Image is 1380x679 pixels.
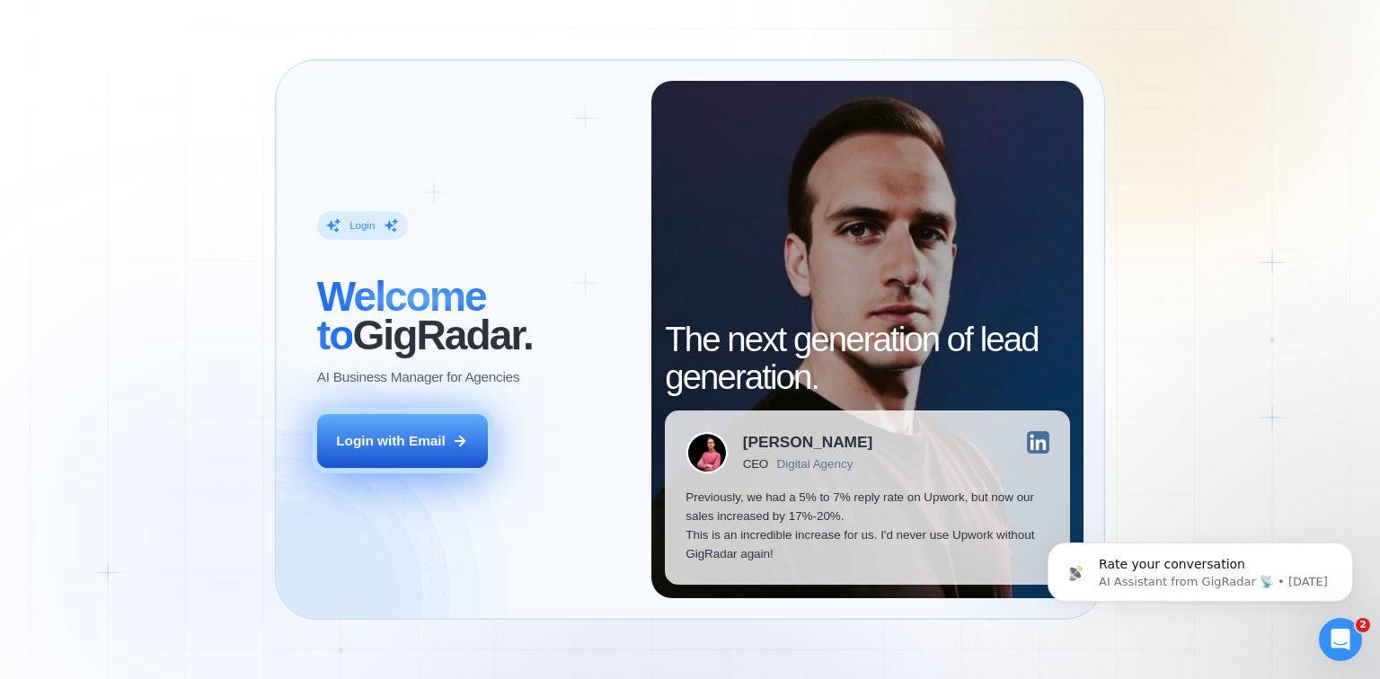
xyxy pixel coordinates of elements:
[743,457,768,471] div: CEO
[1319,618,1362,661] iframe: Intercom live chat
[317,273,486,357] span: Welcome to
[1356,618,1370,632] span: 2
[336,431,446,450] div: Login with Email
[317,278,631,353] h2: ‍ GigRadar.
[743,435,872,450] div: [PERSON_NAME]
[665,321,1070,396] h2: The next generation of lead generation.
[317,367,519,386] p: AI Business Manager for Agencies
[777,457,854,471] div: Digital Agency
[1021,505,1380,630] iframe: Intercom notifications message
[686,488,1049,564] p: Previously, we had a 5% to 7% reply rate on Upwork, but now our sales increased by 17%-20%. This ...
[317,414,488,468] button: Login with Email
[349,219,375,233] div: Login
